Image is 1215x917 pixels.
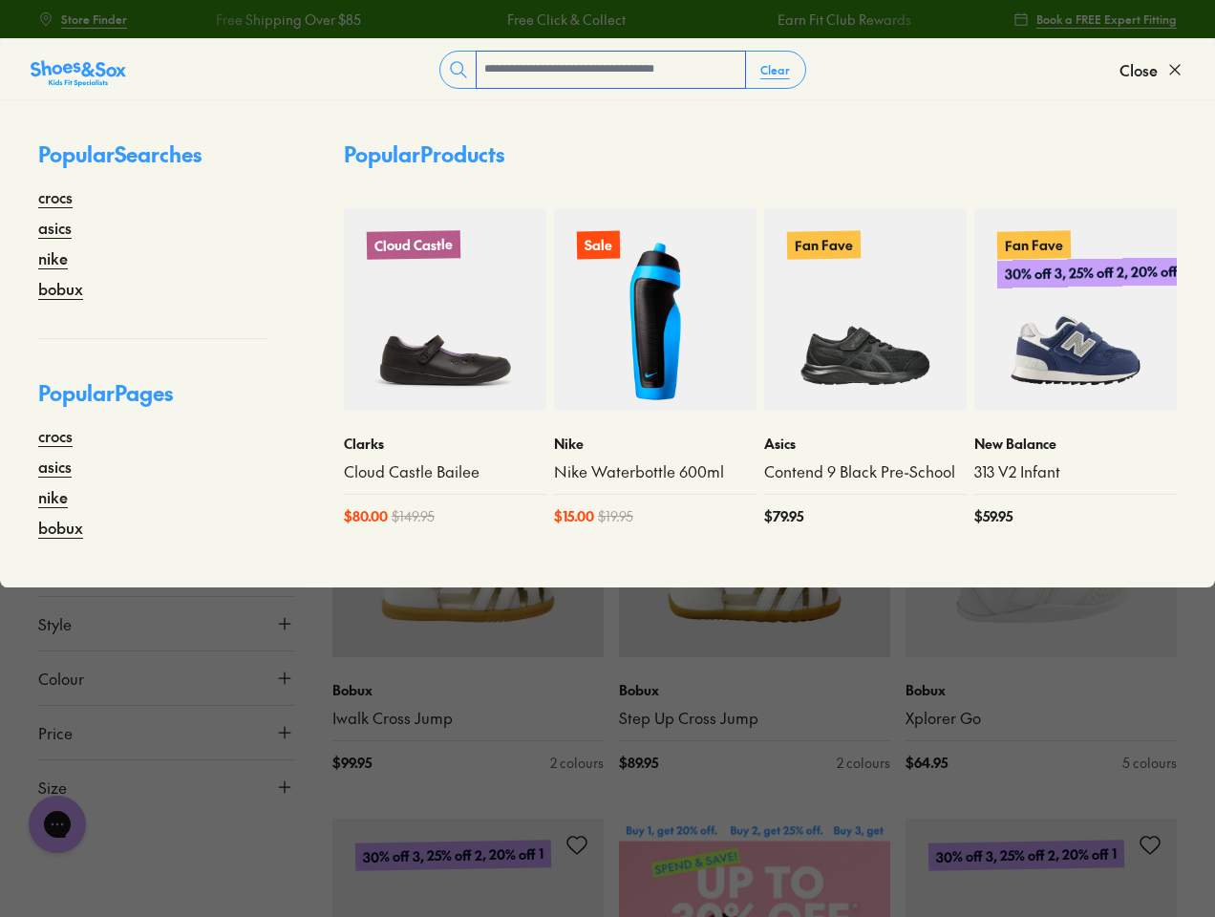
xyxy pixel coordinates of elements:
[554,506,594,526] span: $ 15.00
[344,208,546,411] a: Cloud Castle
[550,753,604,773] div: 2 colours
[38,706,294,759] button: Price
[38,612,72,635] span: Style
[1122,753,1177,773] div: 5 colours
[974,461,1177,482] a: 313 V2 Infant
[554,208,757,411] a: Sale
[38,216,72,239] a: asics
[906,753,948,773] span: $ 64.95
[38,2,127,36] a: Store Finder
[38,377,267,424] p: Popular Pages
[38,760,294,814] button: Size
[31,58,126,89] img: SNS_Logo_Responsive.svg
[38,424,73,447] a: crocs
[31,54,126,85] a: Shoes &amp; Sox
[837,753,890,773] div: 2 colours
[1013,2,1177,36] a: Book a FREE Expert Fitting
[745,53,805,87] button: Clear
[974,434,1177,454] p: New Balance
[928,840,1124,871] p: 30% off 3, 25% off 2, 20% off 1
[38,455,72,478] a: asics
[906,680,1177,700] p: Bobux
[332,708,604,729] a: Iwalk Cross Jump
[505,10,624,30] a: Free Click & Collect
[554,434,757,454] p: Nike
[38,597,294,650] button: Style
[38,721,73,744] span: Price
[619,753,658,773] span: $ 89.95
[1119,49,1184,91] button: Close
[598,506,633,526] span: $ 19.95
[38,651,294,705] button: Colour
[764,506,803,526] span: $ 79.95
[19,789,96,860] iframe: Gorgias live chat messenger
[38,277,83,300] a: bobux
[619,680,890,700] p: Bobux
[344,506,388,526] span: $ 80.00
[332,753,372,773] span: $ 99.95
[974,506,1012,526] span: $ 59.95
[787,230,861,259] p: Fan Fave
[38,516,83,539] a: bobux
[554,461,757,482] a: Nike Waterbottle 600ml
[38,776,67,799] span: Size
[38,246,68,269] a: nike
[38,185,73,208] a: crocs
[344,434,546,454] p: Clarks
[367,230,460,260] p: Cloud Castle
[974,208,1177,411] a: Fan Fave30% off 3, 25% off 2, 20% off 1
[332,680,604,700] p: Bobux
[764,434,967,454] p: Asics
[764,208,967,411] a: Fan Fave
[61,11,127,28] span: Store Finder
[355,840,551,871] p: 30% off 3, 25% off 2, 20% off 1
[619,708,890,729] a: Step Up Cross Jump
[997,230,1071,259] p: Fan Fave
[1036,11,1177,28] span: Book a FREE Expert Fitting
[776,10,909,30] a: Earn Fit Club Rewards
[344,461,546,482] a: Cloud Castle Bailee
[38,667,84,690] span: Colour
[38,485,68,508] a: nike
[577,231,620,260] p: Sale
[906,708,1177,729] a: Xplorer Go
[997,257,1193,288] p: 30% off 3, 25% off 2, 20% off 1
[38,139,267,185] p: Popular Searches
[764,461,967,482] a: Contend 9 Black Pre-School
[215,10,360,30] a: Free Shipping Over $85
[392,506,435,526] span: $ 149.95
[1119,58,1158,81] span: Close
[344,139,504,170] p: Popular Products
